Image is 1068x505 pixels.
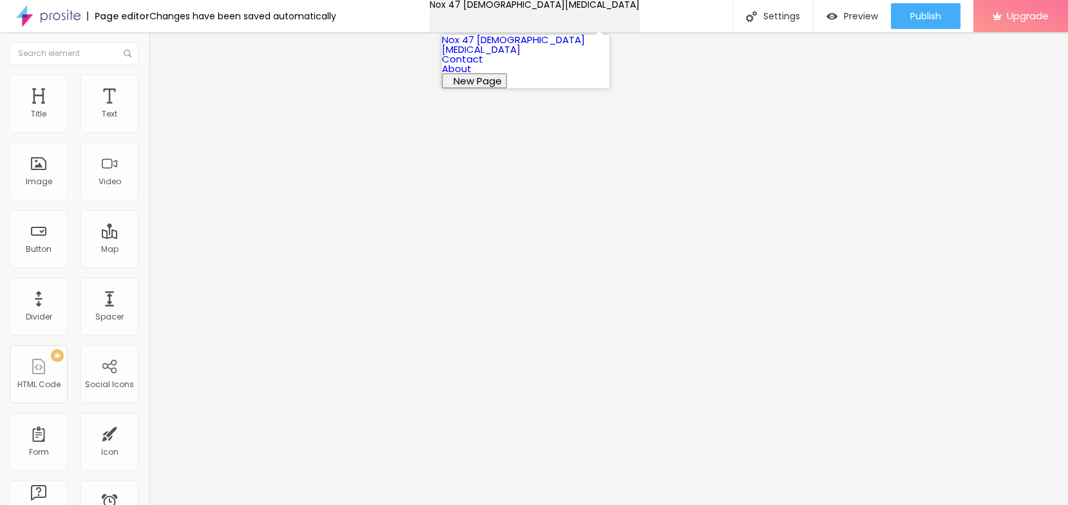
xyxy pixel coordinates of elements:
[31,110,46,119] div: Title
[826,11,837,22] img: view-1.svg
[910,11,941,21] span: Publish
[746,11,757,22] img: Icone
[26,177,52,186] div: Image
[29,448,49,457] div: Form
[814,3,891,29] button: Preview
[891,3,960,29] button: Publish
[453,74,502,88] span: New Page
[26,312,52,321] div: Divider
[148,32,1068,505] iframe: To enrich screen reader interactions, please activate Accessibility in Grammarly extension settings
[149,12,336,21] div: Changes have been saved automatically
[85,380,134,389] div: Social Icons
[10,42,138,65] input: Search element
[102,110,117,119] div: Text
[101,448,119,457] div: Icon
[844,11,878,21] span: Preview
[1007,10,1049,21] span: Upgrade
[99,177,121,186] div: Video
[442,73,507,88] button: New Page
[101,245,119,254] div: Map
[87,12,149,21] div: Page editor
[442,62,472,75] a: About
[17,380,61,389] div: HTML Code
[442,33,585,56] a: Nox 47 [DEMOGRAPHIC_DATA][MEDICAL_DATA]
[124,50,131,57] img: Icone
[442,52,483,66] a: Contact
[26,245,52,254] div: Button
[95,312,124,321] div: Spacer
